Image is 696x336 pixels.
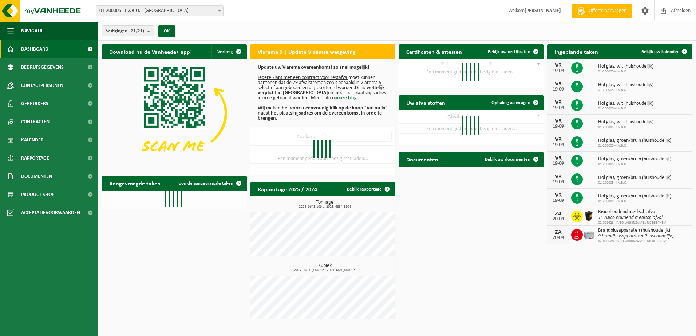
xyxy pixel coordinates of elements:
div: VR [551,118,566,124]
i: 9 brandblusapparaten (huishoudelijk) [598,233,673,239]
h2: Ingeplande taken [547,44,605,59]
span: Bekijk uw kalender [641,49,679,54]
div: 19-09 [551,105,566,111]
span: Bekijk uw certificaten [488,49,530,54]
img: LP-SB-00050-HPE-51 [583,209,595,222]
span: Bedrijfsgegevens [21,58,64,76]
div: VR [551,192,566,198]
div: 19-09 [551,143,566,148]
span: Acceptatievoorwaarden [21,204,80,222]
div: ZA [551,211,566,217]
h2: Documenten [399,152,446,166]
span: 01-200005 - I.V.B.O. [598,181,671,185]
span: Toon de aangevraagde taken [177,181,233,186]
span: Hol glas, wit (huishoudelijk) [598,101,653,107]
strong: [PERSON_NAME] [525,8,561,13]
u: Iedere klant met een contract voor restafval [258,75,348,80]
div: VR [551,155,566,161]
span: Verberg [217,49,233,54]
a: Bekijk uw documenten [479,152,543,167]
img: PB-LB-0680-HPE-GY-11 [583,228,595,240]
div: 19-09 [551,68,566,73]
span: Hol glas, groen/bruin (huishoudelijk) [598,193,671,199]
div: 19-09 [551,161,566,166]
button: OK [158,25,175,37]
span: 01-200005 - I.V.B.O. [598,107,653,111]
span: 01-200005 - I.V.B.O. [598,162,671,167]
div: VR [551,174,566,180]
h2: Rapportage 2025 / 2024 [250,182,324,196]
span: Risicohoudend medisch afval [598,209,667,215]
a: onze blog. [337,95,358,101]
span: Gebruikers [21,95,48,113]
div: 20-09 [551,235,566,240]
span: Kalender [21,131,44,149]
span: 01-200005 - I.V.B.O. [598,88,653,92]
h2: Certificaten & attesten [399,44,469,59]
h2: Aangevraagde taken [102,176,168,190]
h2: Download nu de Vanheede+ app! [102,44,199,59]
h3: Tonnage [254,200,395,209]
span: Hol glas, wit (huishoudelijk) [598,82,653,88]
a: Toon de aangevraagde taken [171,176,246,191]
span: Contracten [21,113,50,131]
a: Bekijk rapportage [341,182,395,196]
span: 2024: 9643,109 t - 2025: 6834,380 t [254,205,395,209]
span: Hol glas, groen/bruin (huishoudelijk) [598,138,671,144]
span: 01-200005 - I.V.B.O. [598,125,653,129]
h3: Kubiek [254,263,395,272]
span: Navigatie [21,22,44,40]
span: Hol glas, wit (huishoudelijk) [598,64,653,69]
span: 02-008628 - IVBO WIJKINZAMELING BEERNEM [598,239,673,244]
span: Dashboard [21,40,48,58]
button: Vestigingen(21/21) [102,25,154,36]
a: Ophaling aanvragen [486,95,543,110]
div: VR [551,81,566,87]
span: Product Shop [21,185,54,204]
span: 01-200005 - I.V.B.O. - BRUGGE [96,5,224,16]
div: VR [551,137,566,143]
div: 19-09 [551,180,566,185]
h2: Uw afvalstoffen [399,95,452,109]
h2: Vlarema 9 | Update Vlaamse wetgeving [250,44,363,59]
div: 20-09 [551,217,566,222]
span: 02-008628 - IVBO WIJKINZAMELING BEERNEM [598,221,667,225]
a: Bekijk uw kalender [636,44,692,59]
span: Ophaling aanvragen [491,100,530,105]
span: Offerte aanvragen [587,7,628,15]
b: Update uw Vlarema overeenkomst zo snel mogelijk! [258,65,369,70]
span: Vestigingen [106,26,144,37]
span: Bekijk uw documenten [485,157,530,162]
button: Verberg [211,44,246,59]
span: Contactpersonen [21,76,63,95]
a: Bekijk uw certificaten [482,44,543,59]
p: moet kunnen aantonen dat de 29 afvalstromen zoals bepaald in Vlarema 9 selectief aangeboden en ui... [258,65,388,121]
div: 19-09 [551,124,566,129]
b: Klik op de knop "Vul nu in" naast het plaatsingsadres om de overeenkomst in orde te brengen. [258,105,388,121]
span: Brandblusapparaten (huishoudelijk) [598,228,673,233]
img: Download de VHEPlus App [102,59,247,168]
div: VR [551,63,566,68]
span: 01-200005 - I.V.B.O. [598,199,671,204]
span: 01-200005 - I.V.B.O. [598,144,671,148]
span: 2024: 10110,000 m3 - 2025: 4880,000 m3 [254,268,395,272]
span: 01-200005 - I.V.B.O. - BRUGGE [96,6,223,16]
u: Wij maken het voor u eenvoudig. [258,105,330,111]
div: 19-09 [551,87,566,92]
div: VR [551,100,566,105]
span: 01-200005 - I.V.B.O. [598,69,653,74]
span: Hol glas, wit (huishoudelijk) [598,119,653,125]
a: Offerte aanvragen [572,4,632,18]
span: Rapportage [21,149,49,167]
span: Hol glas, groen/bruin (huishoudelijk) [598,156,671,162]
i: 11 risico houdend medisch afval [598,215,663,220]
b: Dit is wettelijk verplicht in [GEOGRAPHIC_DATA] [258,85,385,96]
count: (21/21) [129,29,144,33]
div: 19-09 [551,198,566,203]
span: Documenten [21,167,52,185]
span: Hol glas, groen/bruin (huishoudelijk) [598,175,671,181]
div: ZA [551,229,566,235]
